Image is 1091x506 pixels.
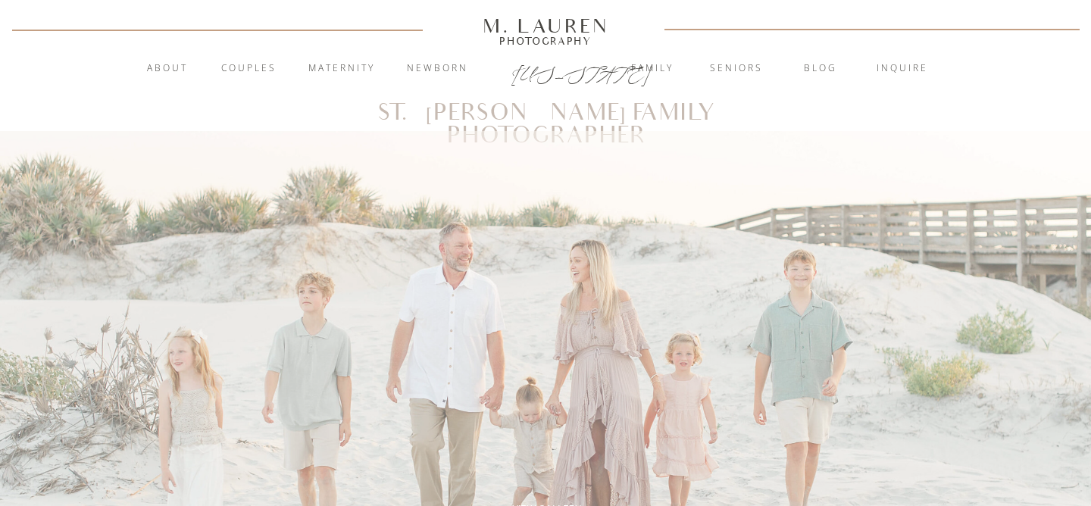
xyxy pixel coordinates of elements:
[301,61,383,77] a: Maternity
[511,62,580,80] a: [US_STATE]
[208,61,289,77] a: Couples
[311,102,781,124] h1: St. [PERSON_NAME] Family Photographer
[696,61,777,77] a: Seniors
[861,61,943,77] a: inquire
[396,61,478,77] a: Newborn
[780,61,861,77] a: blog
[437,17,654,34] a: M. Lauren
[611,61,693,77] a: Family
[138,61,196,77] a: About
[476,37,615,45] a: Photography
